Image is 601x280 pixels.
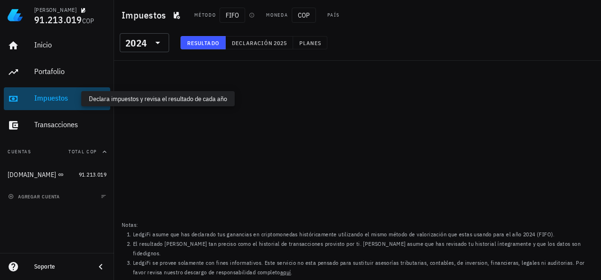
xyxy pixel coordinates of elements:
div: avatar [580,8,595,23]
footer: Notas: [114,217,601,280]
button: Resultado [181,36,226,49]
img: LedgiFi [8,8,23,23]
li: LedgiFi se provee solamente con fines informativos. Este servicio no esta pensado para sustituir ... [133,258,593,277]
span: COP [82,17,95,25]
div: 2024 [125,38,147,48]
div: Moneda [266,11,288,19]
div: Inicio [34,40,106,49]
span: COP [292,8,316,23]
span: Total COP [68,149,97,155]
div: CO-icon [343,9,355,21]
li: El resultado [PERSON_NAME] tan preciso como el historial de transacciones provisto por ti. [PERSO... [133,239,593,258]
div: País [327,11,340,19]
span: 91.213.019 [34,13,82,26]
a: Transacciones [4,114,110,137]
span: Resultado [187,39,219,47]
a: Impuestos [4,87,110,110]
a: aquí [280,269,291,276]
button: Declaración 2025 [226,36,293,49]
div: Método [194,11,216,19]
h1: Impuestos [122,8,170,23]
a: [DOMAIN_NAME] 91.213.019 [4,163,110,186]
div: Portafolio [34,67,106,76]
button: Planes [293,36,328,49]
div: [PERSON_NAME] [34,6,76,14]
span: Declaración [231,39,273,47]
span: 91.213.019 [79,171,106,178]
button: CuentasTotal COP [4,140,110,163]
span: agregar cuenta [10,194,60,200]
li: LedgiFi asume que has declarado tus ganancias en criptomonedas históricamente utilizando el mismo... [133,230,593,239]
span: Planes [299,39,322,47]
a: Inicio [4,34,110,57]
span: 2025 [273,39,287,47]
button: agregar cuenta [6,192,64,201]
div: Transacciones [34,120,106,129]
div: Impuestos [34,93,106,103]
span: FIFO [219,8,245,23]
a: Portafolio [4,61,110,84]
div: 2024 [120,33,169,52]
div: [DOMAIN_NAME] [8,171,56,179]
div: Soporte [34,263,87,271]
